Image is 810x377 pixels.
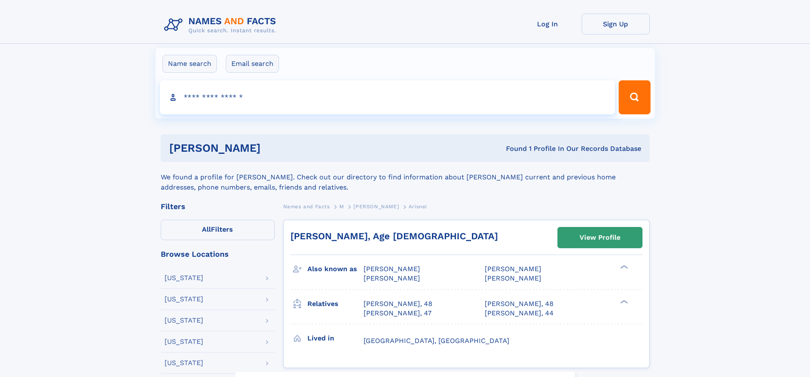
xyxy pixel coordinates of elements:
[283,201,330,212] a: Names and Facts
[307,331,364,346] h3: Lived in
[485,309,554,318] a: [PERSON_NAME], 44
[618,264,628,270] div: ❯
[353,201,399,212] a: [PERSON_NAME]
[339,201,344,212] a: M
[165,360,203,366] div: [US_STATE]
[307,297,364,311] h3: Relatives
[290,231,498,241] a: [PERSON_NAME], Age [DEMOGRAPHIC_DATA]
[619,80,650,114] button: Search Button
[409,204,427,210] span: Arisnei
[485,265,541,273] span: [PERSON_NAME]
[353,204,399,210] span: [PERSON_NAME]
[161,14,283,37] img: Logo Names and Facts
[582,14,650,34] a: Sign Up
[165,338,203,345] div: [US_STATE]
[160,80,615,114] input: search input
[161,220,275,240] label: Filters
[580,228,620,247] div: View Profile
[364,309,432,318] a: [PERSON_NAME], 47
[364,299,432,309] a: [PERSON_NAME], 48
[161,162,650,193] div: We found a profile for [PERSON_NAME]. Check out our directory to find information about [PERSON_N...
[202,225,211,233] span: All
[162,55,217,73] label: Name search
[339,204,344,210] span: M
[169,143,384,153] h1: [PERSON_NAME]
[514,14,582,34] a: Log In
[485,299,554,309] a: [PERSON_NAME], 48
[165,296,203,303] div: [US_STATE]
[364,265,420,273] span: [PERSON_NAME]
[364,337,509,345] span: [GEOGRAPHIC_DATA], [GEOGRAPHIC_DATA]
[618,299,628,304] div: ❯
[161,250,275,258] div: Browse Locations
[226,55,279,73] label: Email search
[165,317,203,324] div: [US_STATE]
[161,203,275,210] div: Filters
[307,262,364,276] h3: Also known as
[558,227,642,248] a: View Profile
[383,144,641,153] div: Found 1 Profile In Our Records Database
[485,274,541,282] span: [PERSON_NAME]
[165,275,203,281] div: [US_STATE]
[364,274,420,282] span: [PERSON_NAME]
